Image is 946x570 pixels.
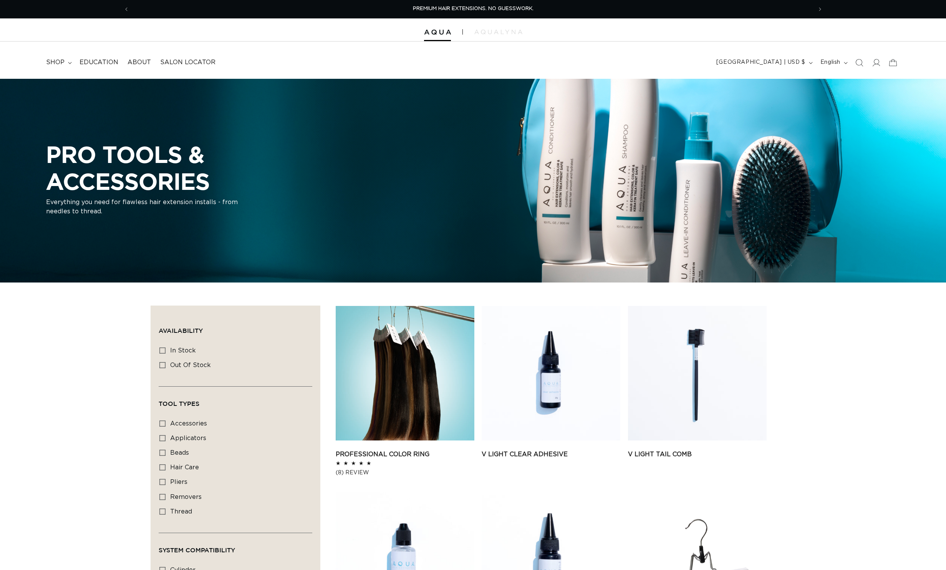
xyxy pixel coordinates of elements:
[159,327,203,334] span: Availability
[128,58,151,66] span: About
[170,362,211,368] span: Out of stock
[46,141,338,194] h2: PRO TOOLS & ACCESSORIES
[123,54,156,71] a: About
[170,464,199,470] span: hair care
[336,450,474,459] a: Professional Color Ring
[159,387,312,414] summary: Tool Types (0 selected)
[41,54,75,71] summary: shop
[474,30,522,34] img: aqualyna.com
[156,54,220,71] a: Salon Locator
[170,420,207,427] span: accessories
[159,547,235,553] span: System Compatibility
[712,55,816,70] button: [GEOGRAPHIC_DATA] | USD $
[159,400,199,407] span: Tool Types
[46,198,238,216] p: Everything you need for flawless hair extension installs - from needles to thread.
[75,54,123,71] a: Education
[159,314,312,341] summary: Availability (0 selected)
[482,450,620,459] a: V Light Clear Adhesive
[812,2,828,17] button: Next announcement
[413,6,533,11] span: PREMIUM HAIR EXTENSIONS. NO GUESSWORK.
[170,347,196,354] span: In stock
[820,58,840,66] span: English
[851,54,868,71] summary: Search
[46,58,65,66] span: shop
[628,450,767,459] a: V Light Tail Comb
[170,479,187,485] span: pliers
[716,58,805,66] span: [GEOGRAPHIC_DATA] | USD $
[170,509,192,515] span: thread
[170,450,189,456] span: beads
[118,2,135,17] button: Previous announcement
[816,55,851,70] button: English
[424,30,451,35] img: Aqua Hair Extensions
[170,435,206,441] span: applicators
[80,58,118,66] span: Education
[170,494,202,500] span: removers
[160,58,215,66] span: Salon Locator
[159,533,312,561] summary: System Compatibility (0 selected)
